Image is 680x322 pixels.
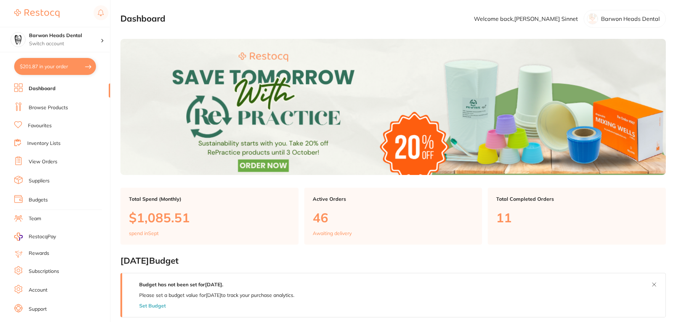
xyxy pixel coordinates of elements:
[29,250,49,257] a: Rewards
[313,196,474,202] p: Active Orders
[29,215,41,222] a: Team
[29,158,57,165] a: View Orders
[29,177,50,185] a: Suppliers
[129,210,290,225] p: $1,085.51
[29,40,101,47] p: Switch account
[27,140,61,147] a: Inventory Lists
[14,233,56,241] a: RestocqPay
[313,210,474,225] p: 46
[474,16,578,22] p: Welcome back, [PERSON_NAME] Sinnet
[120,39,666,175] img: Dashboard
[14,9,59,18] img: Restocq Logo
[14,5,59,22] a: Restocq Logo
[129,230,159,236] p: spend in Sept
[14,58,96,75] button: $201.87 in your order
[29,104,68,111] a: Browse Products
[313,230,352,236] p: Awaiting delivery
[139,292,294,298] p: Please set a budget value for [DATE] to track your purchase analytics.
[29,85,56,92] a: Dashboard
[29,233,56,240] span: RestocqPay
[14,233,23,241] img: RestocqPay
[601,16,660,22] p: Barwon Heads Dental
[304,188,482,245] a: Active Orders46Awaiting delivery
[129,196,290,202] p: Total Spend (Monthly)
[139,281,223,288] strong: Budget has not been set for [DATE] .
[29,268,59,275] a: Subscriptions
[120,14,165,24] h2: Dashboard
[29,287,47,294] a: Account
[120,188,299,245] a: Total Spend (Monthly)$1,085.51spend inSept
[29,197,48,204] a: Budgets
[139,303,166,309] button: Set Budget
[496,210,657,225] p: 11
[496,196,657,202] p: Total Completed Orders
[120,256,666,266] h2: [DATE] Budget
[11,33,25,47] img: Barwon Heads Dental
[29,306,47,313] a: Support
[28,122,52,129] a: Favourites
[29,32,101,39] h4: Barwon Heads Dental
[488,188,666,245] a: Total Completed Orders11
